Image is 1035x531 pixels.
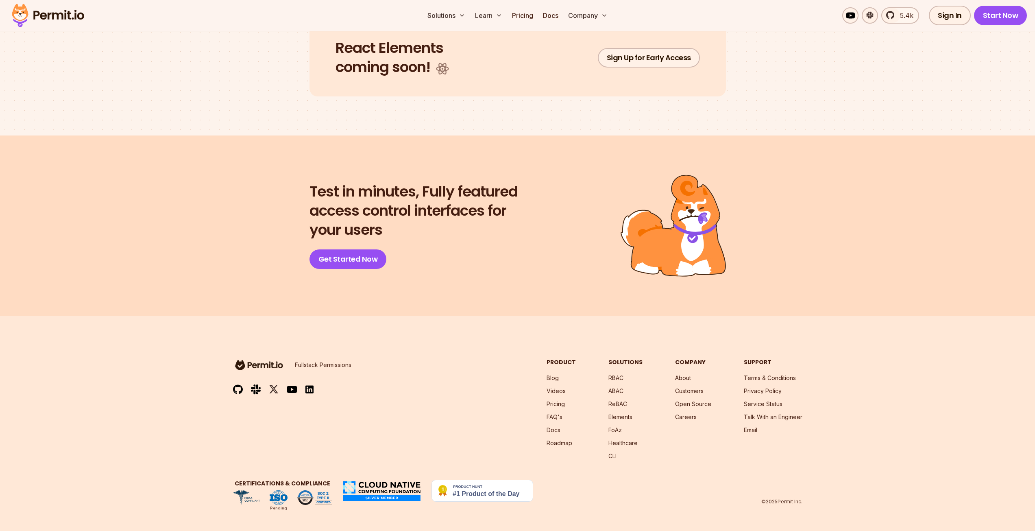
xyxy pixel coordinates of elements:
[565,7,611,24] button: Company
[472,7,506,24] button: Learn
[744,387,782,394] a: Privacy Policy
[675,400,711,407] a: Open Source
[608,374,623,381] a: RBAC
[233,358,285,371] img: logo
[608,452,617,459] a: CLI
[233,490,260,505] img: HIPAA
[297,490,332,505] img: SOC
[424,7,468,24] button: Solutions
[547,387,566,394] a: Videos
[547,400,565,407] a: Pricing
[974,6,1027,25] a: Start Now
[675,387,704,394] a: Customers
[305,385,314,394] img: linkedin
[270,490,288,505] img: ISO
[929,6,971,25] a: Sign In
[540,7,562,24] a: Docs
[295,361,351,369] p: Fullstack Permissions
[233,480,332,487] h3: Certifications & Compliance
[608,387,623,394] a: ABAC
[547,358,576,366] h3: Product
[309,182,518,239] h2: Test in minutes, Fully featured access control interfaces for your users
[675,374,691,381] a: About
[598,48,700,68] a: Sign Up for Early Access
[336,37,443,77] span: React Elements
[675,413,697,420] a: Careers
[233,385,243,395] img: github
[608,439,638,446] a: Healthcare
[675,358,711,366] h3: Company
[547,426,560,433] a: Docs
[608,426,622,433] a: FoAz
[744,358,802,366] h3: Support
[608,413,632,420] a: Elements
[270,505,287,511] div: Pending
[621,175,726,277] img: lover
[761,498,802,505] p: © 2025 Permit Inc.
[881,7,919,24] a: 5.4k
[309,249,387,269] a: Get Started Now
[547,413,562,420] a: FAQ's
[744,413,802,420] a: Talk With an Engineer
[431,480,533,502] img: Permit.io - Never build permissions again | Product Hunt
[287,385,297,394] img: youtube
[547,374,559,381] a: Blog
[336,57,430,77] span: coming soon!
[744,426,757,433] a: Email
[269,384,279,394] img: twitter
[8,2,88,29] img: Permit logo
[547,439,572,446] a: Roadmap
[744,374,796,381] a: Terms & Conditions
[895,11,913,20] span: 5.4k
[251,384,261,395] img: slack
[744,400,782,407] a: Service Status
[509,7,536,24] a: Pricing
[608,358,643,366] h3: Solutions
[608,400,627,407] a: ReBAC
